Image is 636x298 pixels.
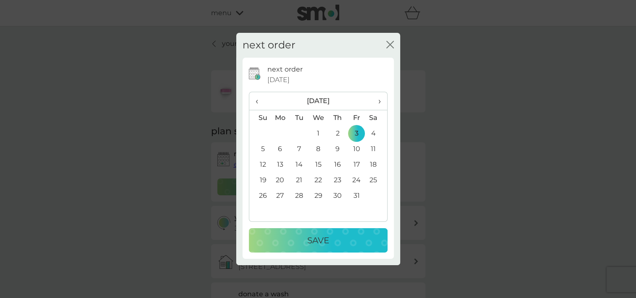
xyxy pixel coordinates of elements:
td: 11 [366,141,387,157]
td: 6 [271,141,290,157]
td: 2 [328,126,347,141]
th: Th [328,110,347,126]
td: 10 [347,141,366,157]
td: 19 [249,173,271,188]
td: 7 [290,141,309,157]
td: 18 [366,157,387,173]
td: 23 [328,173,347,188]
td: 13 [271,157,290,173]
td: 24 [347,173,366,188]
td: 29 [309,188,328,204]
td: 27 [271,188,290,204]
th: [DATE] [271,92,366,110]
th: Mo [271,110,290,126]
th: We [309,110,328,126]
td: 20 [271,173,290,188]
td: 30 [328,188,347,204]
td: 15 [309,157,328,173]
td: 25 [366,173,387,188]
td: 5 [249,141,271,157]
span: ‹ [256,92,264,110]
th: Sa [366,110,387,126]
td: 12 [249,157,271,173]
td: 14 [290,157,309,173]
td: 4 [366,126,387,141]
td: 31 [347,188,366,204]
button: close [386,41,394,50]
td: 8 [309,141,328,157]
th: Fr [347,110,366,126]
span: › [372,92,380,110]
td: 22 [309,173,328,188]
td: 28 [290,188,309,204]
td: 26 [249,188,271,204]
td: 1 [309,126,328,141]
td: 16 [328,157,347,173]
button: Save [249,228,388,253]
td: 3 [347,126,366,141]
th: Tu [290,110,309,126]
td: 9 [328,141,347,157]
p: Save [307,234,329,247]
span: [DATE] [267,74,290,85]
h2: next order [243,39,296,51]
p: next order [267,64,303,75]
td: 17 [347,157,366,173]
th: Su [249,110,271,126]
td: 21 [290,173,309,188]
